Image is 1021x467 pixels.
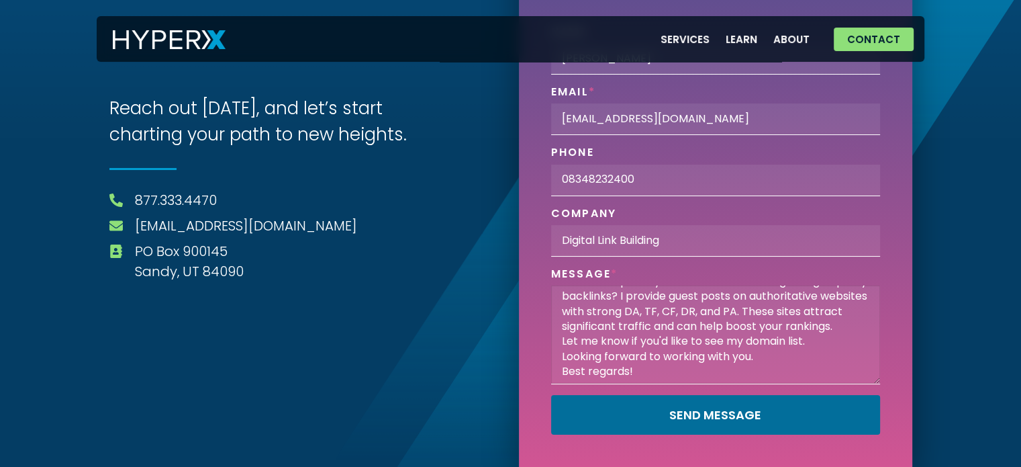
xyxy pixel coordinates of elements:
a: [EMAIL_ADDRESS][DOMAIN_NAME] [135,216,357,236]
span: PO Box 900145 Sandy, UT 84090 [132,241,244,282]
a: 877.333.4470 [135,190,217,210]
h3: Reach out [DATE], and let’s start charting your path to new heights. [109,95,438,148]
nav: Menu [652,26,818,53]
a: Services [652,26,718,53]
a: Learn [718,26,765,53]
img: HyperX Logo [113,30,226,50]
span: Contact [847,34,900,44]
label: Email [551,85,595,103]
label: Phone [551,146,594,164]
input: Only numbers and phone characters (#, -, *, etc) are accepted. [551,165,880,196]
a: About [765,26,818,53]
button: Send Message [551,395,880,435]
label: Company [551,207,617,225]
span: Send Message [669,409,761,421]
iframe: Drift Widget Chat Controller [954,400,1005,451]
a: Contact [834,28,914,51]
label: Message [551,267,618,286]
